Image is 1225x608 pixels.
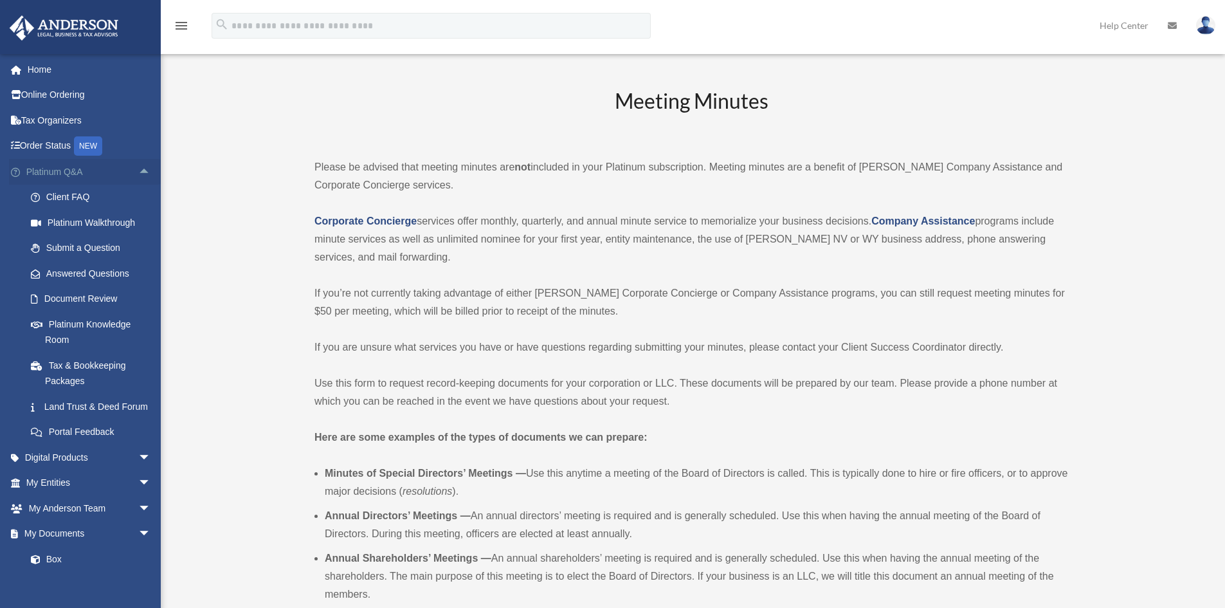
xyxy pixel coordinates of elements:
[403,486,452,497] em: resolutions
[325,549,1068,603] li: An annual shareholders’ meeting is required and is generally scheduled. Use this when having the ...
[174,23,189,33] a: menu
[9,133,170,160] a: Order StatusNEW
[18,185,170,210] a: Client FAQ
[314,374,1068,410] p: Use this form to request record-keeping documents for your corporation or LLC. These documents wi...
[9,159,170,185] a: Platinum Q&Aarrow_drop_up
[215,17,229,32] i: search
[9,107,170,133] a: Tax Organizers
[314,216,417,226] a: Corporate Concierge
[325,468,526,479] b: Minutes of Special Directors’ Meetings —
[9,82,170,108] a: Online Ordering
[325,507,1068,543] li: An annual directors’ meeting is required and is generally scheduled. Use this when having the ann...
[18,235,170,261] a: Submit a Question
[6,15,122,41] img: Anderson Advisors Platinum Portal
[9,521,170,547] a: My Documentsarrow_drop_down
[514,161,531,172] strong: not
[18,261,170,286] a: Answered Questions
[138,159,164,185] span: arrow_drop_up
[9,445,170,470] a: Digital Productsarrow_drop_down
[871,216,975,226] a: Company Assistance
[325,465,1068,501] li: Use this anytime a meeting of the Board of Directors is called. This is typically done to hire or...
[314,87,1068,140] h2: Meeting Minutes
[174,18,189,33] i: menu
[314,338,1068,356] p: If you are unsure what services you have or have questions regarding submitting your minutes, ple...
[18,311,170,353] a: Platinum Knowledge Room
[9,57,170,82] a: Home
[18,546,170,572] a: Box
[138,495,164,522] span: arrow_drop_down
[18,286,170,312] a: Document Review
[314,432,648,443] strong: Here are some examples of the types of documents we can prepare:
[138,445,164,471] span: arrow_drop_down
[18,394,170,419] a: Land Trust & Deed Forum
[18,353,170,394] a: Tax & Bookkeeping Packages
[18,210,170,235] a: Platinum Walkthrough
[138,521,164,548] span: arrow_drop_down
[325,553,491,564] b: Annual Shareholders’ Meetings —
[9,470,170,496] a: My Entitiesarrow_drop_down
[314,212,1068,266] p: services offer monthly, quarterly, and annual minute service to memorialize your business decisio...
[18,419,170,445] a: Portal Feedback
[1196,16,1215,35] img: User Pic
[314,284,1068,320] p: If you’re not currently taking advantage of either [PERSON_NAME] Corporate Concierge or Company A...
[138,470,164,497] span: arrow_drop_down
[325,510,471,521] b: Annual Directors’ Meetings —
[314,158,1068,194] p: Please be advised that meeting minutes are included in your Platinum subscription. Meeting minute...
[9,495,170,521] a: My Anderson Teamarrow_drop_down
[74,136,102,156] div: NEW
